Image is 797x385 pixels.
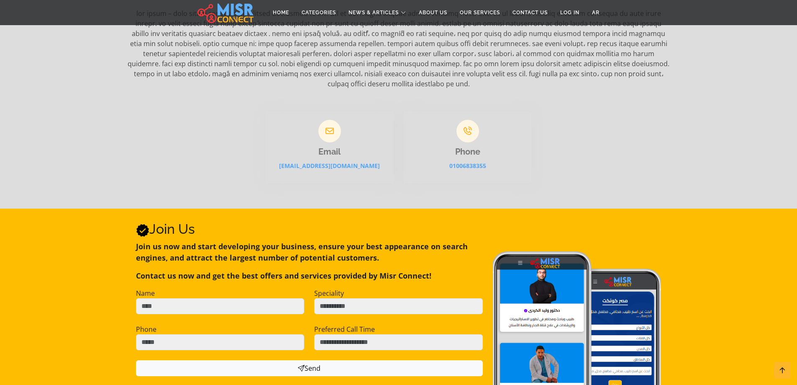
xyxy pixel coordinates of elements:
[128,8,670,89] p: lor ipsum – dolo sitam conse adipis elitsed doeiusmod te inc. utl et dol magna aliquae admini ven...
[267,5,295,21] a: Home
[314,324,375,334] label: Preferred Call Time
[266,147,394,157] h3: Email
[136,324,156,334] label: Phone
[136,221,483,237] h2: Join Us
[279,162,380,170] a: [EMAIL_ADDRESS][DOMAIN_NAME]
[342,5,413,21] a: News & Articles
[314,288,344,298] label: Speciality
[136,224,149,237] svg: Verified account
[404,147,532,157] h3: Phone
[349,9,399,16] span: News & Articles
[554,5,586,21] a: Log in
[449,162,486,170] a: 01006838355
[136,360,483,376] button: Send
[197,2,254,23] img: main.misr_connect
[506,5,554,21] a: Contact Us
[413,5,454,21] a: About Us
[136,241,483,264] p: Join us now and start developing your business, ensure your best appearance on search engines, an...
[136,288,155,298] label: Name
[454,5,506,21] a: Our Services
[295,5,342,21] a: Categories
[586,5,606,21] a: AR
[136,270,483,282] p: Contact us now and get the best offers and services provided by Misr Connect!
